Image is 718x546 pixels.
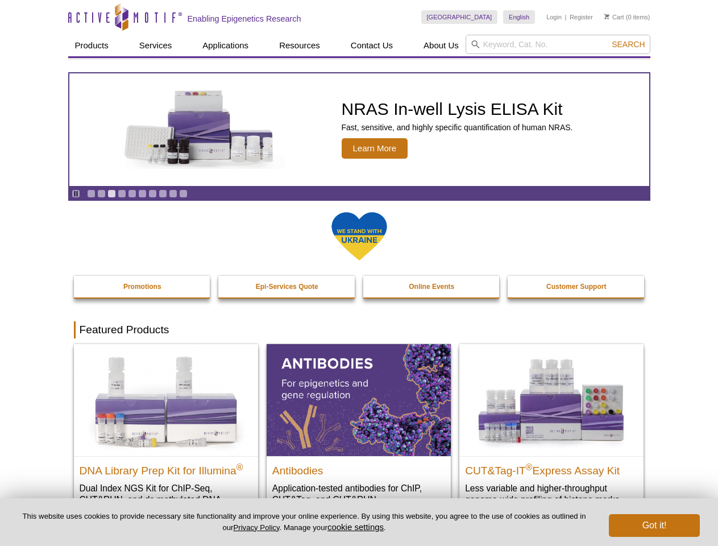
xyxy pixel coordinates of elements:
button: Got it! [609,514,700,537]
a: Go to slide 4 [118,189,126,198]
h2: Enabling Epigenetics Research [188,14,301,24]
sup: ® [236,462,243,471]
a: English [503,10,535,24]
a: Contact Us [344,35,400,56]
p: This website uses cookies to provide necessary site functionality and improve your online experie... [18,511,590,533]
h2: Featured Products [74,321,645,338]
img: DNA Library Prep Kit for Illumina [74,344,258,456]
span: Learn More [342,138,408,159]
p: Dual Index NGS Kit for ChIP-Seq, CUT&RUN, and ds methylated DNA assays. [80,482,252,517]
p: Application-tested antibodies for ChIP, CUT&Tag, and CUT&RUN. [272,482,445,506]
a: Go to slide 9 [169,189,177,198]
li: | [565,10,567,24]
a: NRAS In-well Lysis ELISA Kit NRAS In-well Lysis ELISA Kit Fast, sensitive, and highly specific qu... [69,73,649,186]
img: NRAS In-well Lysis ELISA Kit [114,90,285,169]
p: Fast, sensitive, and highly specific quantification of human NRAS. [342,122,573,133]
a: Go to slide 6 [138,189,147,198]
img: We Stand With Ukraine [331,211,388,262]
a: Resources [272,35,327,56]
strong: Epi-Services Quote [256,283,318,291]
strong: Online Events [409,283,454,291]
strong: Promotions [123,283,161,291]
button: Search [608,39,648,49]
a: Applications [196,35,255,56]
a: Promotions [74,276,211,297]
img: CUT&Tag-IT® Express Assay Kit [459,344,644,456]
a: Toggle autoplay [72,189,80,198]
span: Search [612,40,645,49]
input: Keyword, Cat. No. [466,35,650,54]
sup: ® [526,462,533,471]
a: Epi-Services Quote [218,276,356,297]
a: Go to slide 7 [148,189,157,198]
a: Go to slide 3 [107,189,116,198]
a: Go to slide 2 [97,189,106,198]
a: Login [546,13,562,21]
h2: NRAS In-well Lysis ELISA Kit [342,101,573,118]
a: Cart [604,13,624,21]
a: Go to slide 10 [179,189,188,198]
strong: Customer Support [546,283,606,291]
button: cookie settings [327,522,384,532]
li: (0 items) [604,10,650,24]
a: All Antibodies Antibodies Application-tested antibodies for ChIP, CUT&Tag, and CUT&RUN. [267,344,451,516]
a: Online Events [363,276,501,297]
a: Register [570,13,593,21]
a: Go to slide 1 [87,189,96,198]
a: CUT&Tag-IT® Express Assay Kit CUT&Tag-IT®Express Assay Kit Less variable and higher-throughput ge... [459,344,644,516]
article: NRAS In-well Lysis ELISA Kit [69,73,649,186]
h2: CUT&Tag-IT Express Assay Kit [465,460,638,477]
a: DNA Library Prep Kit for Illumina DNA Library Prep Kit for Illumina® Dual Index NGS Kit for ChIP-... [74,344,258,528]
p: Less variable and higher-throughput genome-wide profiling of histone marks​. [465,482,638,506]
a: Customer Support [508,276,645,297]
h2: Antibodies [272,460,445,477]
h2: DNA Library Prep Kit for Illumina [80,460,252,477]
a: [GEOGRAPHIC_DATA] [421,10,498,24]
a: About Us [417,35,466,56]
a: Services [132,35,179,56]
img: Your Cart [604,14,609,19]
a: Privacy Policy [233,523,279,532]
a: Go to slide 8 [159,189,167,198]
a: Products [68,35,115,56]
a: Go to slide 5 [128,189,136,198]
img: All Antibodies [267,344,451,456]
